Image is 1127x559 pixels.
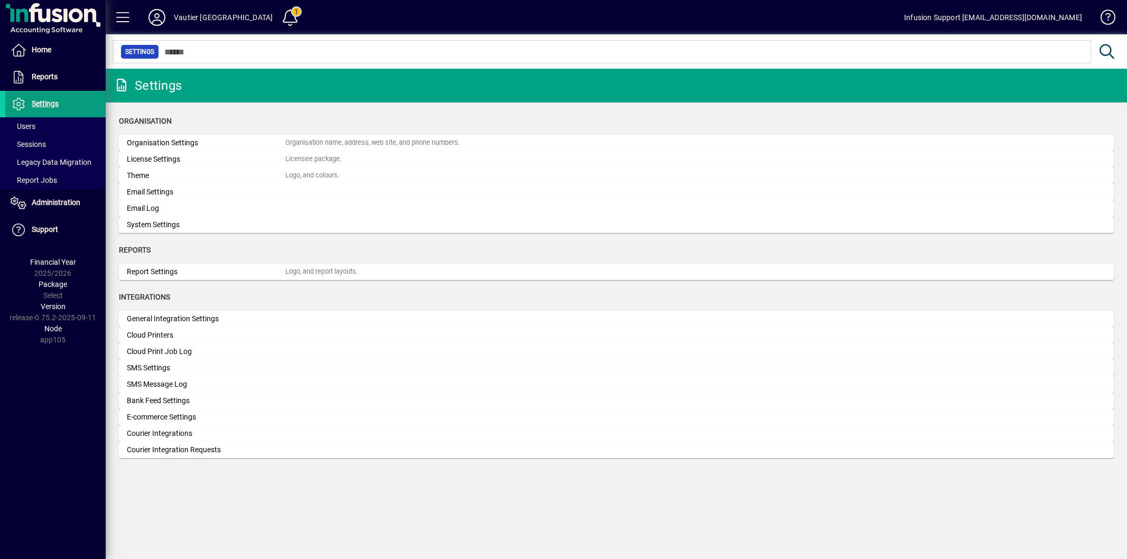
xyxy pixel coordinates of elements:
span: Settings [125,46,154,57]
span: Home [32,45,51,54]
span: Organisation [119,117,172,125]
a: Report Jobs [5,171,106,189]
div: SMS Message Log [127,379,285,390]
a: Administration [5,190,106,216]
span: Legacy Data Migration [11,158,91,166]
a: License SettingsLicensee package. [119,151,1114,167]
div: Theme [127,170,285,181]
div: Logo, and report layouts. [285,267,358,277]
div: General Integration Settings [127,313,285,324]
div: Email Settings [127,187,285,198]
span: Node [44,324,62,333]
a: Home [5,37,106,63]
a: Email Settings [119,184,1114,200]
div: Email Log [127,203,285,214]
span: Support [32,225,58,234]
span: Package [39,280,67,288]
div: Cloud Print Job Log [127,346,285,357]
span: Reports [119,246,151,254]
div: SMS Settings [127,362,285,374]
button: Profile [140,8,174,27]
a: E-commerce Settings [119,409,1114,425]
a: Bank Feed Settings [119,393,1114,409]
div: Logo, and colours. [285,171,339,181]
span: Financial Year [30,258,76,266]
a: ThemeLogo, and colours. [119,167,1114,184]
div: Settings [114,77,182,94]
a: System Settings [119,217,1114,233]
span: Integrations [119,293,170,301]
a: Email Log [119,200,1114,217]
span: Reports [32,72,58,81]
div: Courier Integrations [127,428,285,439]
a: Support [5,217,106,243]
div: System Settings [127,219,285,230]
span: Settings [32,99,59,108]
div: Licensee package. [285,154,341,164]
div: Organisation name, address, web site, and phone numbers. [285,138,460,148]
a: SMS Settings [119,360,1114,376]
a: Courier Integration Requests [119,442,1114,458]
div: Report Settings [127,266,285,277]
span: Version [41,302,66,311]
a: SMS Message Log [119,376,1114,393]
a: Users [5,117,106,135]
a: Reports [5,64,106,90]
span: Report Jobs [11,176,57,184]
div: Infusion Support [EMAIL_ADDRESS][DOMAIN_NAME] [904,9,1082,26]
a: General Integration Settings [119,311,1114,327]
a: Report SettingsLogo, and report layouts. [119,264,1114,280]
a: Courier Integrations [119,425,1114,442]
div: Bank Feed Settings [127,395,285,406]
div: Courier Integration Requests [127,444,285,455]
a: Sessions [5,135,106,153]
a: Organisation SettingsOrganisation name, address, web site, and phone numbers. [119,135,1114,151]
div: Cloud Printers [127,330,285,341]
div: License Settings [127,154,285,165]
a: Legacy Data Migration [5,153,106,171]
div: Organisation Settings [127,137,285,148]
span: Users [11,122,35,131]
span: Administration [32,198,80,207]
a: Knowledge Base [1093,2,1114,36]
div: Vautier [GEOGRAPHIC_DATA] [174,9,273,26]
a: Cloud Printers [119,327,1114,343]
a: Cloud Print Job Log [119,343,1114,360]
span: Sessions [11,140,46,148]
div: E-commerce Settings [127,412,285,423]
